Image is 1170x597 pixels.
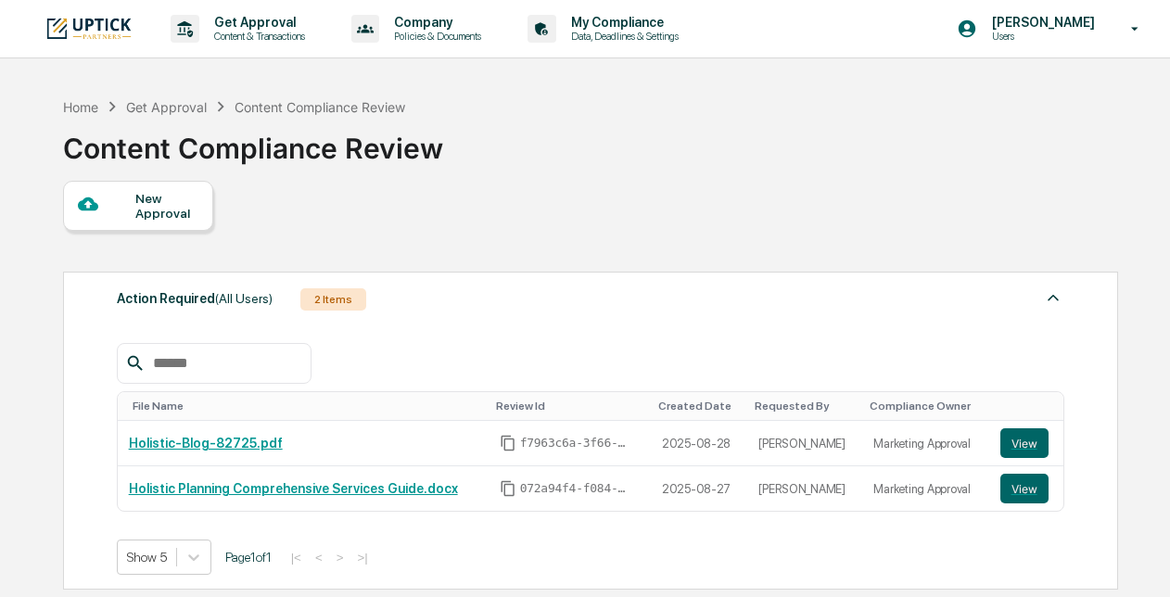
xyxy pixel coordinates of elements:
[658,400,740,413] div: Toggle SortBy
[117,286,273,311] div: Action Required
[496,400,643,413] div: Toggle SortBy
[500,435,516,451] span: Copy Id
[651,466,747,511] td: 2025-08-27
[63,99,98,115] div: Home
[1042,286,1064,309] img: caret
[862,466,988,511] td: Marketing Approval
[63,117,443,165] div: Content Compliance Review
[126,99,207,115] div: Get Approval
[862,421,988,466] td: Marketing Approval
[556,30,688,43] p: Data, Deadlines & Settings
[129,481,458,496] a: Holistic Planning Comprehensive Services Guide.docx
[133,400,481,413] div: Toggle SortBy
[977,30,1104,43] p: Users
[870,400,981,413] div: Toggle SortBy
[556,15,688,30] p: My Compliance
[351,550,373,565] button: >|
[286,550,307,565] button: |<
[1111,536,1161,586] iframe: Open customer support
[379,30,490,43] p: Policies & Documents
[235,99,405,115] div: Content Compliance Review
[379,15,490,30] p: Company
[520,481,631,496] span: 072a94f4-f084-4661-93f9-36cf89bf0dfc
[199,15,314,30] p: Get Approval
[651,421,747,466] td: 2025-08-28
[331,550,350,565] button: >
[755,400,855,413] div: Toggle SortBy
[225,550,272,565] span: Page 1 of 1
[1000,474,1049,503] button: View
[215,291,273,306] span: (All Users)
[1000,474,1052,503] a: View
[1000,428,1052,458] a: View
[45,16,134,41] img: logo
[1004,400,1056,413] div: Toggle SortBy
[135,191,197,221] div: New Approval
[1000,428,1049,458] button: View
[747,466,862,511] td: [PERSON_NAME]
[310,550,328,565] button: <
[520,436,631,451] span: f7963c6a-3f66-4ae2-a96b-716662de6d6a
[747,421,862,466] td: [PERSON_NAME]
[300,288,366,311] div: 2 Items
[977,15,1104,30] p: [PERSON_NAME]
[199,30,314,43] p: Content & Transactions
[129,436,283,451] a: Holistic-Blog-82725.pdf
[500,480,516,497] span: Copy Id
